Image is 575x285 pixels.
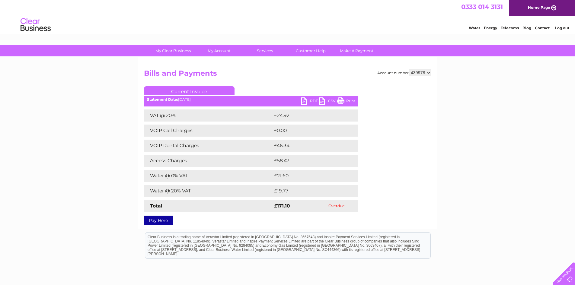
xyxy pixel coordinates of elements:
td: £58.47 [273,155,346,167]
b: Statement Date: [147,97,178,102]
a: Contact [535,26,550,30]
a: Print [337,97,355,106]
td: Water @ 20% VAT [144,185,273,197]
a: Customer Help [286,45,336,56]
a: PDF [301,97,319,106]
a: My Clear Business [148,45,198,56]
a: Current Invoice [144,86,235,95]
td: £0.00 [273,125,344,137]
img: logo.png [20,16,51,34]
a: 0333 014 3131 [461,3,503,11]
div: Clear Business is a trading name of Verastar Limited (registered in [GEOGRAPHIC_DATA] No. 3667643... [145,3,430,29]
div: Account number [377,69,431,76]
a: Pay Here [144,216,173,225]
td: VAT @ 20% [144,109,273,122]
a: CSV [319,97,337,106]
td: £24.92 [273,109,346,122]
a: Energy [484,26,497,30]
h2: Bills and Payments [144,69,431,81]
td: £21.60 [273,170,346,182]
td: £19.77 [273,185,346,197]
a: Water [469,26,480,30]
td: Overdue [315,200,358,212]
a: Make A Payment [332,45,382,56]
a: My Account [194,45,244,56]
td: VOIP Rental Charges [144,140,273,152]
td: Access Charges [144,155,273,167]
div: [DATE] [144,97,358,102]
a: Telecoms [501,26,519,30]
td: £46.34 [273,140,346,152]
a: Blog [522,26,531,30]
strong: £171.10 [274,203,290,209]
a: Log out [555,26,569,30]
td: Water @ 0% VAT [144,170,273,182]
strong: Total [150,203,162,209]
a: Services [240,45,290,56]
td: VOIP Call Charges [144,125,273,137]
